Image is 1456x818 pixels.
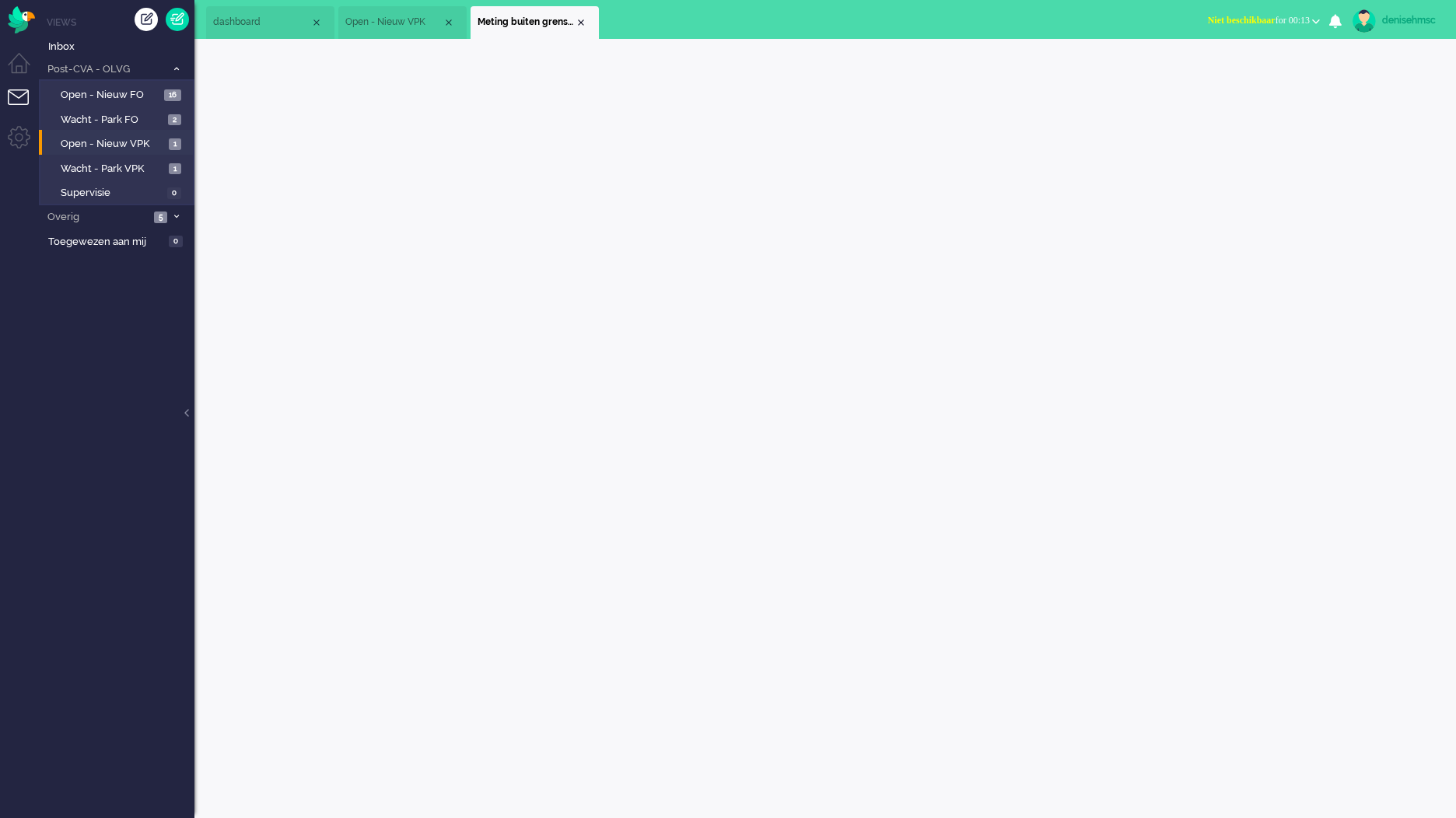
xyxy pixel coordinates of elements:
span: Post-CVA - OLVG [45,62,166,77]
div: Creëer ticket [135,8,158,31]
span: 16 [164,89,181,101]
a: Open - Nieuw FO 16 [45,86,193,103]
span: Niet beschikbaar [1208,15,1276,26]
span: Wacht - Park VPK [61,162,165,177]
span: 5 [154,211,167,223]
button: Niet beschikbaarfor 00:13 [1199,9,1329,32]
span: Open - Nieuw VPK [345,16,443,29]
span: 1 [169,138,181,150]
span: Meting buiten grenswaarden (3) [478,16,575,29]
a: Toegewezen aan mij 0 [45,232,194,250]
div: Close tab [575,16,587,29]
a: Quick Ticket [166,8,189,31]
div: denisehmsc [1382,12,1440,28]
img: flow_omnibird.svg [8,6,35,33]
span: Wacht - Park FO [61,113,164,128]
a: Supervisie 0 [45,184,193,201]
span: 0 [167,187,181,199]
span: dashboard [213,16,310,29]
li: Niet beschikbaarfor 00:13 [1199,5,1329,39]
span: 1 [169,163,181,175]
div: Close tab [310,16,323,29]
span: Open - Nieuw VPK [61,137,165,152]
span: 0 [169,236,183,247]
span: Toegewezen aan mij [48,235,164,250]
span: Open - Nieuw FO [61,88,160,103]
li: View [338,6,467,39]
a: Omnidesk [8,10,35,22]
img: avatar [1353,9,1376,33]
div: Close tab [443,16,455,29]
a: Inbox [45,37,194,54]
li: Views [47,16,194,29]
a: Wacht - Park VPK 1 [45,159,193,177]
span: for 00:13 [1208,15,1310,26]
span: 2 [168,114,181,126]
li: Admin menu [8,126,43,161]
a: Open - Nieuw VPK 1 [45,135,193,152]
span: Supervisie [61,186,163,201]
a: denisehmsc [1349,9,1440,33]
span: Overig [45,210,149,225]
a: Wacht - Park FO 2 [45,110,193,128]
li: Dashboard [206,6,334,39]
li: Tickets menu [8,89,43,124]
li: 14818 [471,6,599,39]
span: Inbox [48,40,194,54]
li: Dashboard menu [8,53,43,88]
